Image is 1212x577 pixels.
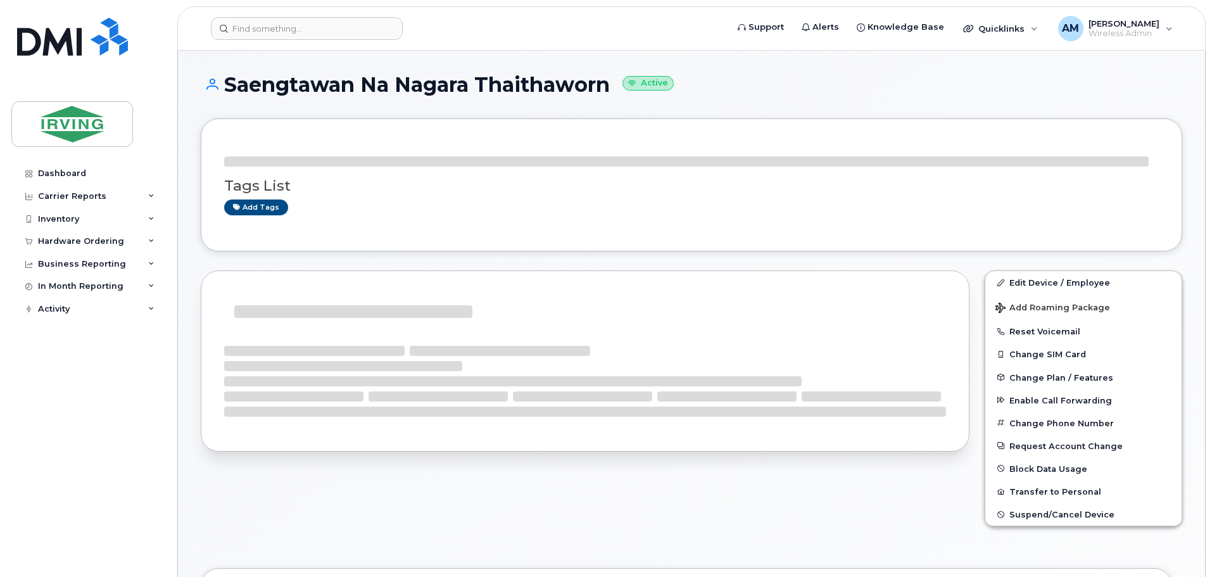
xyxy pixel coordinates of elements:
button: Add Roaming Package [985,294,1182,320]
button: Change Plan / Features [985,366,1182,389]
button: Reset Voicemail [985,320,1182,343]
button: Transfer to Personal [985,480,1182,503]
button: Change SIM Card [985,343,1182,365]
span: Change Plan / Features [1009,372,1113,382]
h1: Saengtawan Na Nagara Thaithaworn [201,73,1182,96]
button: Block Data Usage [985,457,1182,480]
span: Add Roaming Package [995,303,1110,315]
button: Enable Call Forwarding [985,389,1182,412]
span: Suspend/Cancel Device [1009,510,1114,519]
a: Add tags [224,200,288,215]
small: Active [622,76,674,91]
h3: Tags List [224,178,1159,194]
button: Change Phone Number [985,412,1182,434]
button: Request Account Change [985,434,1182,457]
a: Edit Device / Employee [985,271,1182,294]
span: Enable Call Forwarding [1009,395,1112,405]
button: Suspend/Cancel Device [985,503,1182,526]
